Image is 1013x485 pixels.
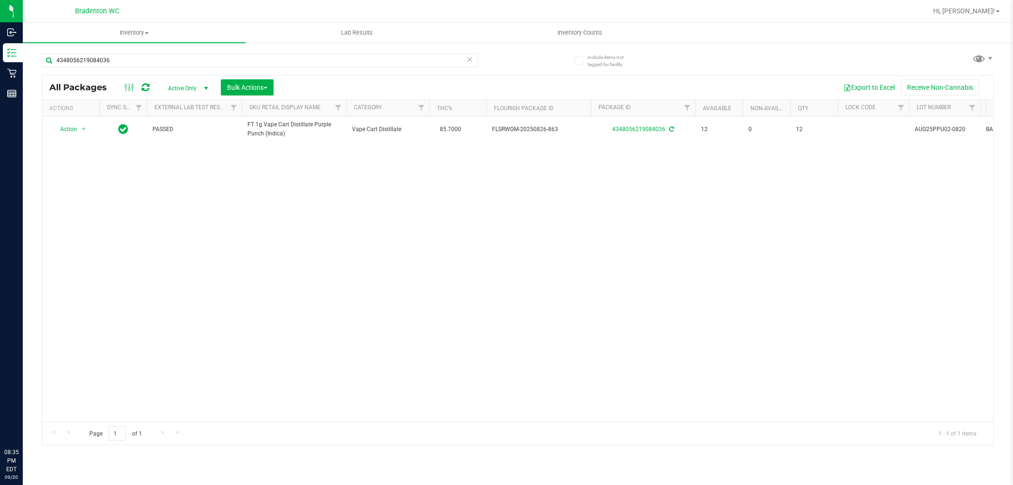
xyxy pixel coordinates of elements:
p: 09/20 [4,474,19,481]
a: Qty [798,105,808,112]
span: FT 1g Vape Cart Distillate Purple Punch (Indica) [247,120,341,138]
a: 4348056219084036 [612,126,665,133]
span: Vape Cart Distillate [352,125,424,134]
span: select [78,123,90,136]
inline-svg: Reports [7,89,17,98]
a: Inventory [23,23,246,43]
input: 1 [109,426,126,441]
a: Lab Results [246,23,468,43]
span: AUG25PPU02-0820 [915,125,975,134]
a: Lot Number [917,104,951,111]
p: 08:35 PM EDT [4,448,19,474]
inline-svg: Inbound [7,28,17,37]
input: Search Package ID, Item Name, SKU, Lot or Part Number... [42,53,478,67]
span: Hi, [PERSON_NAME]! [933,7,995,15]
span: Bulk Actions [227,84,267,91]
span: Action [52,123,77,136]
a: Non-Available [750,105,793,112]
a: Sync Status [107,104,143,111]
a: External Lab Test Result [154,104,229,111]
span: PASSED [152,125,236,134]
button: Receive Non-Cannabis [901,79,979,95]
a: Sku Retail Display Name [249,104,321,111]
span: FLSRWGM-20250826-863 [492,125,585,134]
button: Export to Excel [837,79,901,95]
iframe: Resource center [9,409,38,437]
span: 85.7000 [435,123,466,136]
span: Clear [467,53,473,66]
a: Filter [131,100,147,116]
span: 12 [701,125,737,134]
a: Filter [226,100,242,116]
a: Lock Code [845,104,876,111]
inline-svg: Retail [7,68,17,78]
a: THC% [437,105,453,112]
a: Package ID [598,104,631,111]
a: Filter [414,100,429,116]
span: Bradenton WC [75,7,119,15]
a: Category [354,104,382,111]
button: Bulk Actions [221,79,274,95]
span: All Packages [49,82,116,93]
a: Filter [331,100,346,116]
div: Actions [49,105,95,112]
span: 12 [796,125,832,134]
a: Inventory Counts [468,23,691,43]
span: Inventory Counts [545,29,615,37]
a: Filter [965,100,980,116]
span: 1 - 1 of 1 items [931,426,984,440]
span: Sync from Compliance System [668,126,674,133]
a: Available [703,105,731,112]
span: Include items not tagged for facility [587,54,635,68]
a: Filter [893,100,909,116]
a: Flourish Package ID [494,105,554,112]
span: Page of 1 [81,426,150,441]
span: 0 [748,125,785,134]
span: Inventory [23,29,246,37]
span: In Sync [118,123,128,136]
a: Filter [680,100,695,116]
inline-svg: Inventory [7,48,17,57]
span: Lab Results [328,29,386,37]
